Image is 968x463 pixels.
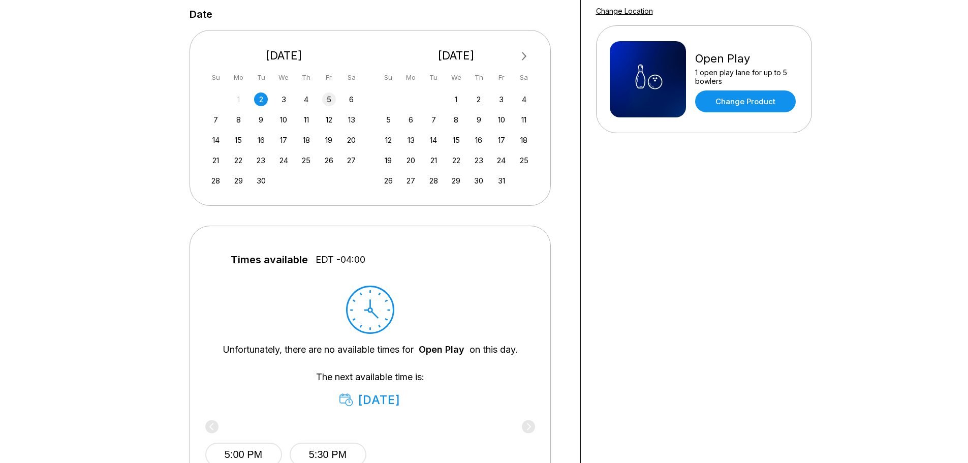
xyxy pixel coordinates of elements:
[231,254,308,265] span: Times available
[254,153,268,167] div: Choose Tuesday, September 23rd, 2025
[322,92,336,106] div: Choose Friday, September 5th, 2025
[404,113,418,127] div: Choose Monday, October 6th, 2025
[209,71,223,84] div: Su
[339,393,401,407] div: [DATE]
[494,92,508,106] div: Choose Friday, October 3rd, 2025
[345,92,358,106] div: Choose Saturday, September 6th, 2025
[382,174,395,188] div: Choose Sunday, October 26th, 2025
[472,92,486,106] div: Choose Thursday, October 2nd, 2025
[232,133,245,147] div: Choose Monday, September 15th, 2025
[449,174,463,188] div: Choose Wednesday, October 29th, 2025
[322,133,336,147] div: Choose Friday, September 19th, 2025
[254,133,268,147] div: Choose Tuesday, September 16th, 2025
[208,91,360,188] div: month 2025-09
[472,113,486,127] div: Choose Thursday, October 9th, 2025
[472,174,486,188] div: Choose Thursday, October 30th, 2025
[472,133,486,147] div: Choose Thursday, October 16th, 2025
[427,133,441,147] div: Choose Tuesday, October 14th, 2025
[427,113,441,127] div: Choose Tuesday, October 7th, 2025
[494,71,508,84] div: Fr
[449,71,463,84] div: We
[299,153,313,167] div: Choose Thursday, September 25th, 2025
[472,71,486,84] div: Th
[517,71,531,84] div: Sa
[449,133,463,147] div: Choose Wednesday, October 15th, 2025
[254,174,268,188] div: Choose Tuesday, September 30th, 2025
[232,71,245,84] div: Mo
[232,153,245,167] div: Choose Monday, September 22nd, 2025
[494,153,508,167] div: Choose Friday, October 24th, 2025
[419,344,464,355] a: Open Play
[472,153,486,167] div: Choose Thursday, October 23rd, 2025
[254,92,268,106] div: Choose Tuesday, September 2nd, 2025
[345,113,358,127] div: Choose Saturday, September 13th, 2025
[517,153,531,167] div: Choose Saturday, October 25th, 2025
[449,113,463,127] div: Choose Wednesday, October 8th, 2025
[382,133,395,147] div: Choose Sunday, October 12th, 2025
[427,153,441,167] div: Choose Tuesday, October 21st, 2025
[517,113,531,127] div: Choose Saturday, October 11th, 2025
[277,71,291,84] div: We
[277,133,291,147] div: Choose Wednesday, September 17th, 2025
[209,153,223,167] div: Choose Sunday, September 21st, 2025
[205,49,363,63] div: [DATE]
[254,71,268,84] div: Tu
[517,92,531,106] div: Choose Saturday, October 4th, 2025
[382,153,395,167] div: Choose Sunday, October 19th, 2025
[695,68,798,85] div: 1 open play lane for up to 5 bowlers
[209,133,223,147] div: Choose Sunday, September 14th, 2025
[610,41,686,117] img: Open Play
[277,113,291,127] div: Choose Wednesday, September 10th, 2025
[277,92,291,106] div: Choose Wednesday, September 3rd, 2025
[596,7,653,15] a: Change Location
[221,372,520,407] div: The next available time is:
[517,133,531,147] div: Choose Saturday, October 18th, 2025
[427,71,441,84] div: Tu
[299,133,313,147] div: Choose Thursday, September 18th, 2025
[345,153,358,167] div: Choose Saturday, September 27th, 2025
[382,113,395,127] div: Choose Sunday, October 5th, 2025
[404,133,418,147] div: Choose Monday, October 13th, 2025
[404,71,418,84] div: Mo
[232,92,245,106] div: Not available Monday, September 1st, 2025
[322,113,336,127] div: Choose Friday, September 12th, 2025
[427,174,441,188] div: Choose Tuesday, October 28th, 2025
[316,254,365,265] span: EDT -04:00
[404,153,418,167] div: Choose Monday, October 20th, 2025
[299,71,313,84] div: Th
[232,174,245,188] div: Choose Monday, September 29th, 2025
[494,133,508,147] div: Choose Friday, October 17th, 2025
[299,113,313,127] div: Choose Thursday, September 11th, 2025
[695,52,798,66] div: Open Play
[209,113,223,127] div: Choose Sunday, September 7th, 2025
[322,153,336,167] div: Choose Friday, September 26th, 2025
[378,49,535,63] div: [DATE]
[277,153,291,167] div: Choose Wednesday, September 24th, 2025
[345,133,358,147] div: Choose Saturday, September 20th, 2025
[254,113,268,127] div: Choose Tuesday, September 9th, 2025
[695,90,796,112] a: Change Product
[190,9,212,20] label: Date
[404,174,418,188] div: Choose Monday, October 27th, 2025
[380,91,533,188] div: month 2025-10
[299,92,313,106] div: Choose Thursday, September 4th, 2025
[494,174,508,188] div: Choose Friday, October 31st, 2025
[494,113,508,127] div: Choose Friday, October 10th, 2025
[382,71,395,84] div: Su
[232,113,245,127] div: Choose Monday, September 8th, 2025
[449,153,463,167] div: Choose Wednesday, October 22nd, 2025
[322,71,336,84] div: Fr
[516,48,533,65] button: Next Month
[209,174,223,188] div: Choose Sunday, September 28th, 2025
[345,71,358,84] div: Sa
[223,344,518,355] div: Unfortunately, there are no available times for on this day.
[449,92,463,106] div: Choose Wednesday, October 1st, 2025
